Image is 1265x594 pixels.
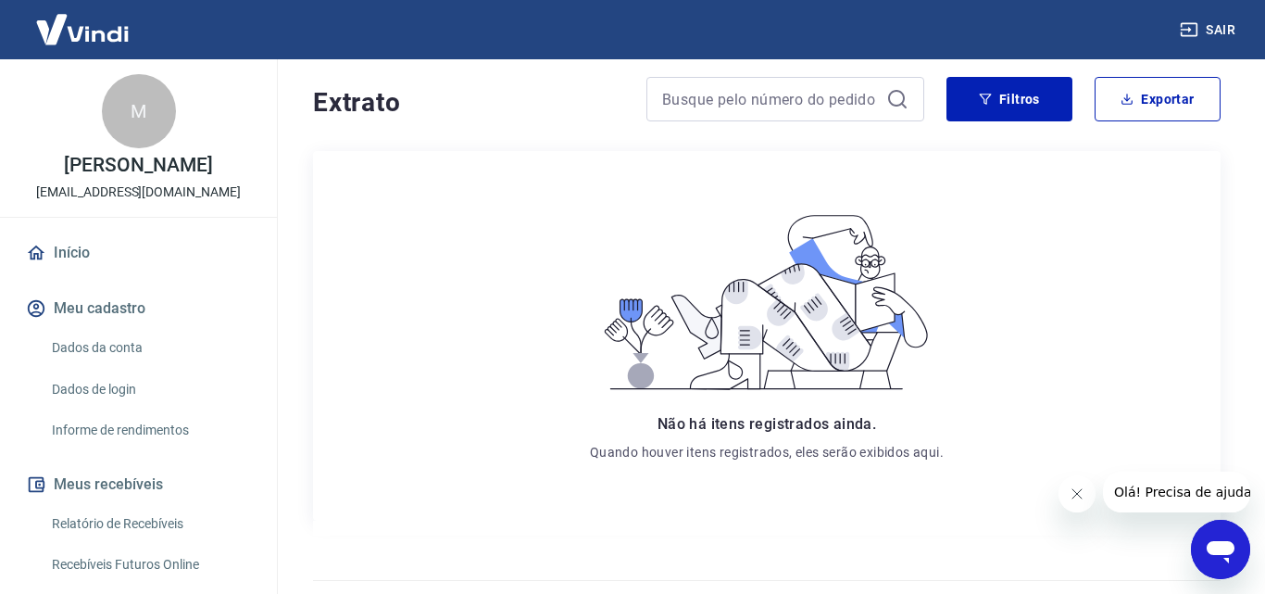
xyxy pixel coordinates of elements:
[22,288,255,329] button: Meu cadastro
[44,546,255,584] a: Recebíveis Futuros Online
[1095,77,1221,121] button: Exportar
[1058,475,1096,512] iframe: Fechar mensagem
[36,183,241,202] p: [EMAIL_ADDRESS][DOMAIN_NAME]
[658,415,876,433] span: Não há itens registrados ainda.
[1103,472,1250,512] iframe: Mensagem da empresa
[44,329,255,367] a: Dados da conta
[1191,520,1250,579] iframe: Botão para abrir a janela de mensagens
[590,443,944,461] p: Quando houver itens registrados, eles serão exibidos aqui.
[946,77,1072,121] button: Filtros
[22,233,255,273] a: Início
[22,1,143,57] img: Vindi
[1176,13,1243,47] button: Sair
[44,371,255,409] a: Dados de login
[313,84,624,121] h4: Extrato
[662,85,879,113] input: Busque pelo número do pedido
[102,74,176,148] div: M
[11,13,156,28] span: Olá! Precisa de ajuda?
[44,411,255,449] a: Informe de rendimentos
[44,505,255,543] a: Relatório de Recebíveis
[22,464,255,505] button: Meus recebíveis
[64,156,212,175] p: [PERSON_NAME]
